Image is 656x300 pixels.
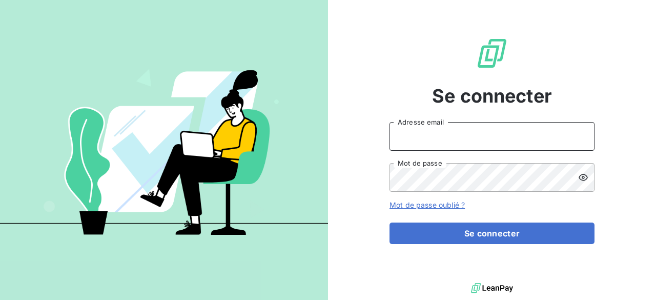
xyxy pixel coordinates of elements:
span: Se connecter [432,82,552,110]
input: placeholder [389,122,594,151]
img: logo [471,281,513,296]
img: Logo LeanPay [476,37,508,70]
button: Se connecter [389,223,594,244]
a: Mot de passe oublié ? [389,201,465,209]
